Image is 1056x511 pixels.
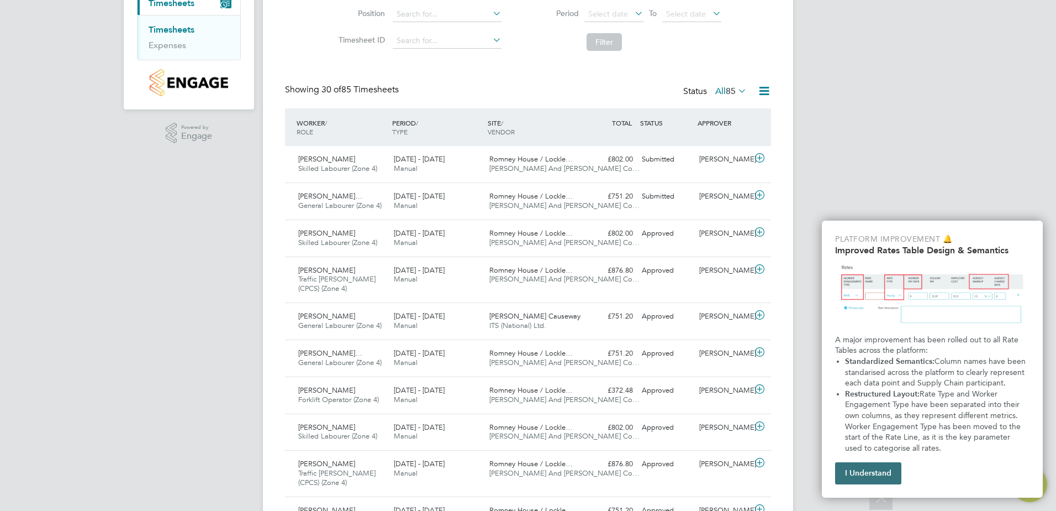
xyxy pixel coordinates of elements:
img: countryside-properties-logo-retina.png [150,69,228,96]
span: / [501,118,503,127]
span: General Labourer (Zone 4) [298,321,382,330]
div: Submitted [637,150,695,169]
span: 30 of [321,84,341,95]
label: Timesheet ID [335,35,385,45]
span: 85 Timesheets [321,84,399,95]
span: Rate Type and Worker Engagement Type have been separated into their own columns, as they represen... [845,389,1023,453]
span: [DATE] - [DATE] [394,348,445,358]
span: VENDOR [488,127,515,136]
div: £802.00 [580,419,637,437]
div: Approved [637,307,695,326]
a: Timesheets [149,24,194,35]
div: STATUS [637,113,695,133]
span: Powered by [181,123,212,132]
span: [PERSON_NAME] And [PERSON_NAME] Co… [489,201,640,210]
div: Approved [637,262,695,280]
span: [PERSON_NAME] [298,459,355,468]
span: Traffic [PERSON_NAME] (CPCS) (Zone 4) [298,274,376,293]
span: General Labourer (Zone 4) [298,358,382,367]
p: A major improvement has been rolled out to all Rate Tables across the platform: [835,335,1029,356]
div: £751.20 [580,345,637,363]
span: [DATE] - [DATE] [394,228,445,238]
span: Select date [666,9,706,19]
div: APPROVER [695,113,752,133]
input: Search for... [393,33,501,49]
span: General Labourer (Zone 4) [298,201,382,210]
div: [PERSON_NAME] [695,345,752,363]
span: [PERSON_NAME]… [298,348,362,358]
span: [DATE] - [DATE] [394,191,445,201]
span: / [325,118,327,127]
span: Manual [394,274,418,284]
div: £802.00 [580,150,637,169]
span: ROLE [297,127,313,136]
span: Manual [394,164,418,173]
span: Romney House / Lockle… [489,265,573,275]
div: Approved [637,225,695,243]
span: [DATE] - [DATE] [394,265,445,275]
div: [PERSON_NAME] [695,225,752,243]
span: [PERSON_NAME] Causeway [489,311,580,321]
span: TYPE [392,127,408,136]
span: Manual [394,321,418,330]
div: Approved [637,345,695,363]
div: [PERSON_NAME] [695,455,752,473]
span: [PERSON_NAME] And [PERSON_NAME] Co… [489,274,640,284]
span: [PERSON_NAME] And [PERSON_NAME] Co… [489,395,640,404]
span: [PERSON_NAME] [298,265,355,275]
button: Filter [587,33,622,51]
span: [DATE] - [DATE] [394,459,445,468]
span: [PERSON_NAME] And [PERSON_NAME] Co… [489,358,640,367]
span: TOTAL [612,118,632,127]
span: Select date [588,9,628,19]
span: Manual [394,358,418,367]
span: Skilled Labourer (Zone 4) [298,238,377,247]
div: £372.48 [580,382,637,400]
span: [DATE] - [DATE] [394,311,445,321]
span: Romney House / Lockle… [489,459,573,468]
span: Manual [394,431,418,441]
span: [PERSON_NAME]… [298,191,362,201]
span: To [646,6,660,20]
span: Skilled Labourer (Zone 4) [298,431,377,441]
div: [PERSON_NAME] [695,187,752,206]
div: Approved [637,455,695,473]
span: [PERSON_NAME] [298,423,355,432]
span: Romney House / Lockle… [489,348,573,358]
span: Romney House / Lockle… [489,191,573,201]
input: Search for... [393,7,501,22]
div: Submitted [637,187,695,206]
div: WORKER [294,113,389,142]
div: £802.00 [580,225,637,243]
button: I Understand [835,462,901,484]
span: [PERSON_NAME] And [PERSON_NAME] Co… [489,468,640,478]
span: [DATE] - [DATE] [394,423,445,432]
span: Skilled Labourer (Zone 4) [298,164,377,173]
p: Platform Improvement 🔔 [835,234,1029,245]
div: [PERSON_NAME] [695,419,752,437]
span: Romney House / Lockle… [489,154,573,164]
div: Improved Rate Table Semantics [822,221,1043,498]
span: [PERSON_NAME] [298,228,355,238]
span: Manual [394,201,418,210]
div: Status [683,84,749,100]
h2: Improved Rates Table Design & Semantics [835,245,1029,255]
label: All [715,86,747,97]
span: Manual [394,238,418,247]
label: Position [335,8,385,18]
div: [PERSON_NAME] [695,382,752,400]
span: [PERSON_NAME] And [PERSON_NAME] Co… [489,431,640,441]
span: [DATE] - [DATE] [394,385,445,395]
span: / [416,118,418,127]
span: [PERSON_NAME] And [PERSON_NAME] Co… [489,164,640,173]
span: Romney House / Lockle… [489,228,573,238]
span: Manual [394,395,418,404]
div: SITE [485,113,580,142]
span: [DATE] - [DATE] [394,154,445,164]
span: 85 [726,86,736,97]
span: [PERSON_NAME] [298,311,355,321]
span: [PERSON_NAME] [298,385,355,395]
div: £876.80 [580,455,637,473]
div: [PERSON_NAME] [695,262,752,280]
span: Romney House / Lockle… [489,423,573,432]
